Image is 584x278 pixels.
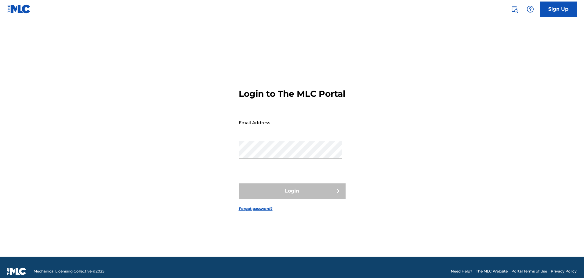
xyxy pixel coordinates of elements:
iframe: Chat Widget [553,249,584,278]
a: Privacy Policy [551,269,577,274]
a: Sign Up [540,2,577,17]
a: The MLC Website [476,269,508,274]
img: search [511,5,518,13]
span: Mechanical Licensing Collective © 2025 [34,269,104,274]
a: Public Search [508,3,521,15]
h3: Login to The MLC Portal [239,88,345,99]
a: Portal Terms of Use [511,269,547,274]
img: MLC Logo [7,5,31,13]
a: Forgot password? [239,206,273,211]
a: Need Help? [451,269,472,274]
img: logo [7,268,26,275]
div: Help [524,3,536,15]
img: help [527,5,534,13]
